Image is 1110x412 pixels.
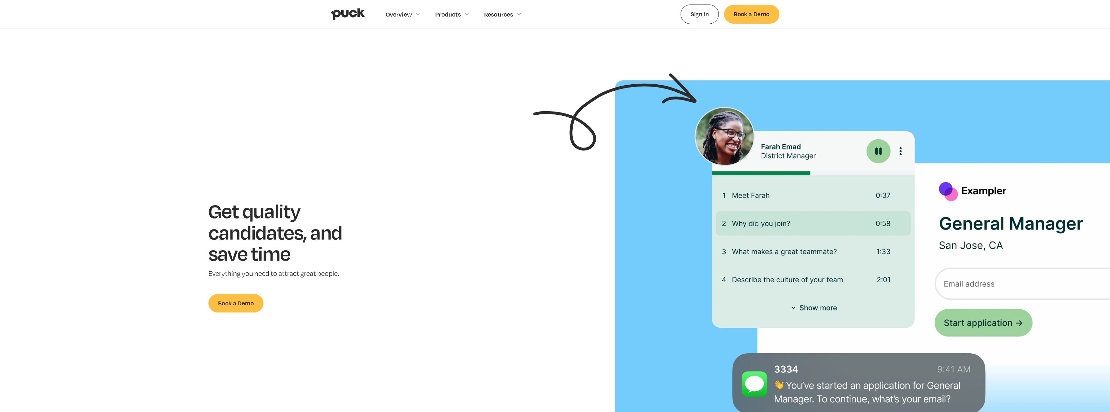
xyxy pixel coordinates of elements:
[435,11,461,18] div: Products
[484,11,513,18] div: Resources
[208,294,263,312] a: Book a Demo
[681,5,719,24] a: Sign In
[386,11,412,18] div: Overview
[208,200,362,264] h1: Get quality candidates, and save time
[208,269,362,278] p: Everything you need to attract great people.
[724,5,779,23] a: Book a Demo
